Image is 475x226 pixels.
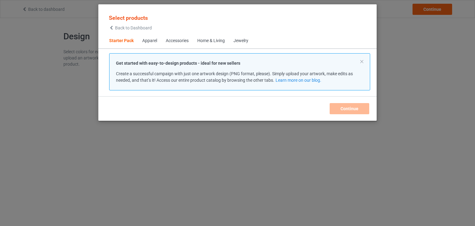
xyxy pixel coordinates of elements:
div: Jewelry [233,38,248,44]
div: Accessories [166,38,189,44]
strong: Get started with easy-to-design products - ideal for new sellers [116,61,240,66]
div: Home & Living [197,38,225,44]
span: Select products [109,15,148,21]
span: Starter Pack [105,33,138,48]
span: Create a successful campaign with just one artwork design (PNG format, please). Simply upload you... [116,71,353,83]
div: Apparel [142,38,157,44]
a: Learn more on our blog. [276,78,321,83]
span: Back to Dashboard [115,25,152,30]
